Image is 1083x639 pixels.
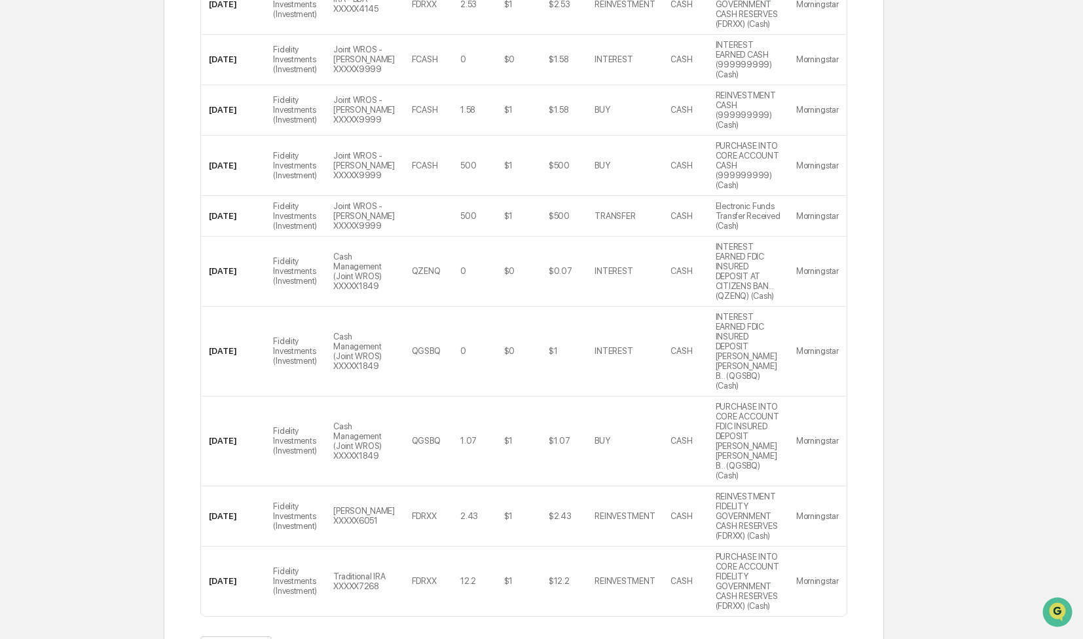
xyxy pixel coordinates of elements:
[273,95,318,125] div: Fidelity Investments (Investment)
[549,436,570,446] div: $1.07
[201,486,265,547] td: [DATE]
[13,100,37,123] img: 1746055101610-c473b297-6a78-478c-a979-82029cc54cd1
[595,346,633,356] div: INTEREST
[595,436,610,446] div: BUY
[412,54,438,64] div: FCASH
[325,196,403,237] td: Joint WROS - [PERSON_NAME] XXXXX9999
[788,196,847,237] td: Morningstar
[201,307,265,397] td: [DATE]
[595,54,633,64] div: INTEREST
[788,547,847,616] td: Morningstar
[273,501,318,531] div: Fidelity Investments (Investment)
[412,346,441,356] div: QGSBQ
[670,211,692,221] div: CASH
[325,307,403,397] td: Cash Management (Joint WROS) XXXXX1849
[26,165,84,178] span: Preclearance
[595,211,635,221] div: TRANSFER
[412,511,437,521] div: FDRXX
[504,54,515,64] div: $0
[13,191,24,201] div: 🔎
[460,346,466,356] div: 0
[595,161,610,170] div: BUY
[325,85,403,136] td: Joint WROS - [PERSON_NAME] XXXXX9999
[201,35,265,85] td: [DATE]
[26,189,83,203] span: Data Lookup
[130,222,158,231] span: Pylon
[670,105,692,115] div: CASH
[92,221,158,231] a: Powered byPylon
[716,402,780,480] div: PURCHASE INTO CORE ACCOUNT FDIC INSURED DEPOSIT [PERSON_NAME] [PERSON_NAME] B... (QGSBQ) (Cash)
[201,397,265,486] td: [DATE]
[716,40,780,79] div: INTEREST EARNED CASH (999999999) (Cash)
[273,256,318,286] div: Fidelity Investments (Investment)
[504,511,513,521] div: $1
[412,161,438,170] div: FCASH
[13,166,24,176] div: 🖐️
[595,105,610,115] div: BUY
[788,85,847,136] td: Morningstar
[504,436,513,446] div: $1
[460,511,478,521] div: 2.43
[670,266,692,276] div: CASH
[549,105,569,115] div: $1.58
[95,166,105,176] div: 🗄️
[201,237,265,307] td: [DATE]
[595,511,655,521] div: REINVESTMENT
[504,161,513,170] div: $1
[788,307,847,397] td: Morningstar
[788,237,847,307] td: Morningstar
[8,184,88,208] a: 🔎Data Lookup
[504,105,513,115] div: $1
[716,312,780,391] div: INTEREST EARNED FDIC INSURED DEPOSIT [PERSON_NAME] [PERSON_NAME] B... (QGSBQ) (Cash)
[460,266,466,276] div: 0
[325,136,403,196] td: Joint WROS - [PERSON_NAME] XXXXX9999
[201,547,265,616] td: [DATE]
[460,211,476,221] div: 500
[670,346,692,356] div: CASH
[273,201,318,231] div: Fidelity Investments (Investment)
[273,151,318,180] div: Fidelity Investments (Investment)
[325,547,403,616] td: Traditional IRA XXXXX7268
[504,576,513,586] div: $1
[670,576,692,586] div: CASH
[549,511,572,521] div: $2.43
[549,346,557,356] div: $1
[549,54,569,64] div: $1.58
[788,397,847,486] td: Morningstar
[412,436,441,446] div: QGSBQ
[716,201,780,231] div: Electronic Funds Transfer Received (Cash)
[273,566,318,596] div: Fidelity Investments (Investment)
[549,161,570,170] div: $500
[45,113,166,123] div: We're available if you need us!
[670,511,692,521] div: CASH
[460,105,475,115] div: 1.58
[549,266,572,276] div: $0.07
[716,90,780,130] div: REINVESTMENT CASH (999999999) (Cash)
[788,486,847,547] td: Morningstar
[504,211,513,221] div: $1
[460,436,477,446] div: 1.07
[201,196,265,237] td: [DATE]
[549,211,570,221] div: $500
[460,576,476,586] div: 12.2
[223,104,238,119] button: Start new chat
[34,59,216,73] input: Clear
[325,486,403,547] td: [PERSON_NAME] XXXXX6051
[412,576,437,586] div: FDRXX
[595,266,633,276] div: INTEREST
[1041,596,1076,631] iframe: Open customer support
[670,54,692,64] div: CASH
[273,45,318,74] div: Fidelity Investments (Investment)
[325,397,403,486] td: Cash Management (Joint WROS) XXXXX1849
[716,492,780,541] div: REINVESTMENT FIDELITY GOVERNMENT CASH RESERVES (FDRXX) (Cash)
[90,159,168,183] a: 🗄️Attestations
[788,136,847,196] td: Morningstar
[8,159,90,183] a: 🖐️Preclearance
[273,426,318,455] div: Fidelity Investments (Investment)
[13,27,238,48] p: How can we help?
[273,336,318,366] div: Fidelity Investments (Investment)
[460,161,476,170] div: 500
[788,35,847,85] td: Morningstar
[412,266,441,276] div: QZENQ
